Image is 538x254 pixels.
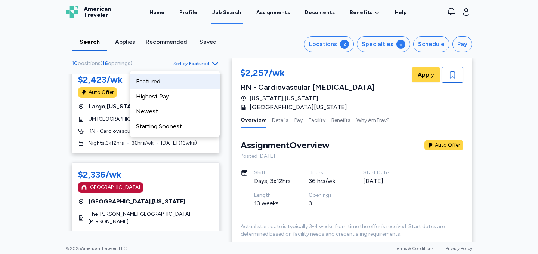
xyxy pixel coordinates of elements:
[363,169,400,177] div: Start Date
[89,230,154,238] span: RN - [MEDICAL_DATA] Float
[272,112,288,128] button: Details
[211,1,243,24] a: Job Search
[66,6,78,18] img: Logo
[362,40,393,49] div: Specialties
[78,60,101,67] span: positions
[413,36,449,52] button: Schedule
[363,177,400,186] div: [DATE]
[130,104,220,119] div: Newest
[102,60,108,67] span: 16
[241,153,463,160] div: Posted [DATE]
[89,89,114,96] div: Auto Offer
[89,184,140,191] div: [GEOGRAPHIC_DATA]
[294,112,303,128] button: Pay
[435,141,460,149] div: Auto Offer
[241,112,266,128] button: Overview
[66,245,127,251] span: © 2025 American Traveler, LLC
[254,177,291,186] div: Days, 3x12hrs
[72,60,135,67] div: ( )
[173,61,188,67] span: Sort by
[89,211,213,226] span: The [PERSON_NAME][GEOGRAPHIC_DATA][PERSON_NAME]
[356,112,390,128] button: Why AmTrav?
[418,70,434,79] span: Apply
[241,82,375,92] div: RN - Cardiovascular [MEDICAL_DATA]
[418,40,445,49] div: Schedule
[130,89,220,104] div: Highest Pay
[457,40,467,49] div: Pay
[72,60,78,67] span: 10
[357,36,410,52] button: Specialties
[89,128,179,135] span: RN - Cardiovascular [MEDICAL_DATA]
[89,197,185,206] span: [GEOGRAPHIC_DATA] , [US_STATE]
[395,246,433,251] a: Terms & Conditions
[350,9,372,16] span: Benefits
[189,61,209,67] span: Featured
[241,67,375,80] div: $2,257/wk
[132,140,154,147] span: 36 hrs/wk
[309,177,345,186] div: 36 hrs/wk
[445,246,472,251] a: Privacy Policy
[173,59,220,68] button: Sort byFeatured
[130,119,220,134] div: Starting Soonest
[412,67,440,82] button: Apply
[146,37,187,46] div: Recommended
[89,102,140,111] span: Largo , [US_STATE]
[254,169,291,177] div: Shift
[350,9,380,16] a: Benefits
[193,37,223,46] div: Saved
[452,36,472,52] button: Pay
[89,116,149,123] span: UM [GEOGRAPHIC_DATA]
[78,169,121,181] div: $2,336/wk
[161,140,197,147] span: [DATE] ( 13 wks)
[309,169,345,177] div: Hours
[84,6,111,18] span: American Traveler
[309,40,337,49] div: Locations
[331,112,350,128] button: Benefits
[78,74,123,86] div: $2,423/wk
[309,199,345,208] div: 3
[254,199,291,208] div: 13 weeks
[89,140,124,147] span: Nights , 3 x 12 hrs
[340,40,349,49] div: 2
[309,112,325,128] button: Facility
[212,9,241,16] div: Job Search
[241,139,330,151] div: Assignment Overview
[304,36,354,52] button: Locations2
[241,223,463,238] div: Actual start date is typically 3-4 weeks from time the offer is received. Start dates are determi...
[250,103,347,112] span: [GEOGRAPHIC_DATA][US_STATE]
[75,37,104,46] div: Search
[108,60,130,67] span: openings
[309,192,345,199] div: Openings
[130,74,220,89] div: Featured
[250,94,318,103] span: [US_STATE] , [US_STATE]
[254,192,291,199] div: Length
[110,37,140,46] div: Applies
